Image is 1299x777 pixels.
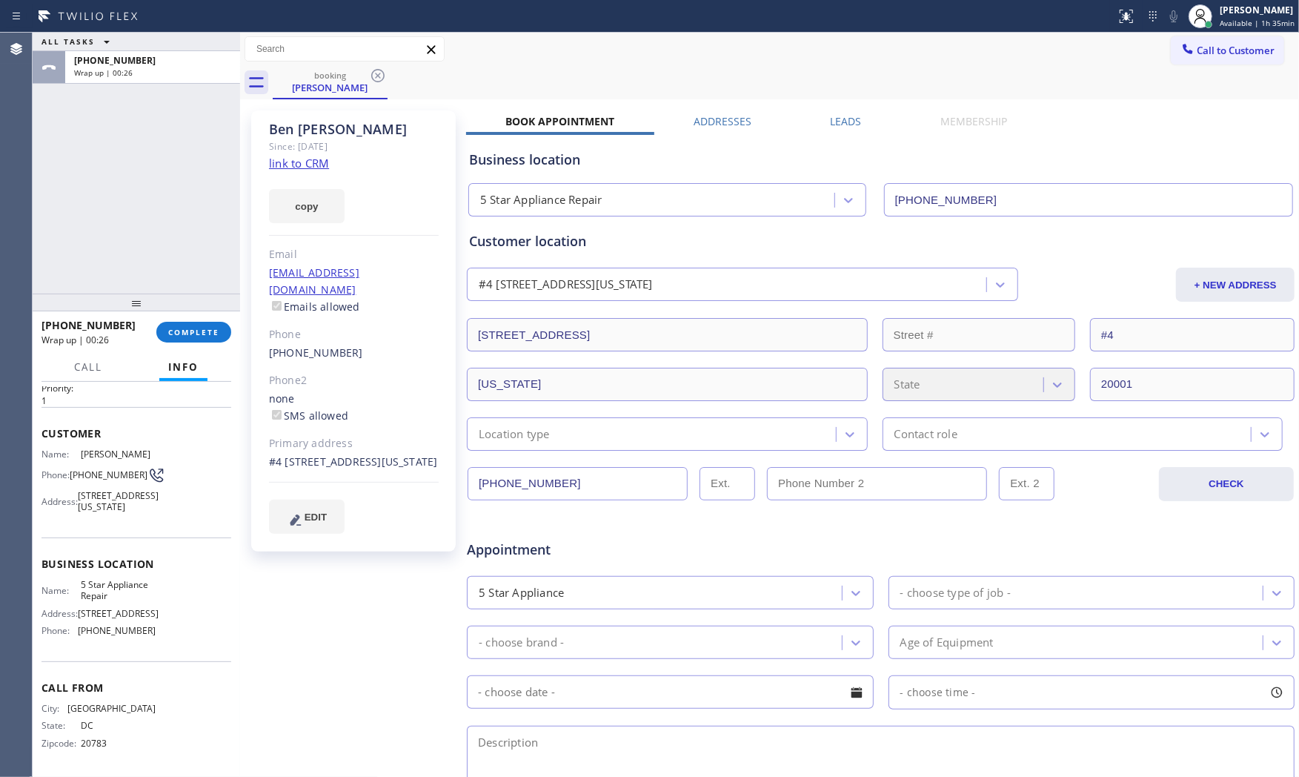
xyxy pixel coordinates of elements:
[41,394,231,407] p: 1
[78,625,156,636] span: [PHONE_NUMBER]
[883,318,1075,351] input: Street #
[1090,368,1295,401] input: ZIP
[41,585,81,596] span: Name:
[41,625,78,636] span: Phone:
[74,360,102,374] span: Call
[41,382,231,394] h2: Priority:
[274,81,386,94] div: [PERSON_NAME]
[41,608,78,619] span: Address:
[274,66,386,98] div: Ben Roberts
[999,467,1054,500] input: Ext. 2
[269,265,359,297] a: [EMAIL_ADDRESS][DOMAIN_NAME]
[159,353,207,382] button: Info
[269,189,345,223] button: copy
[168,360,199,374] span: Info
[78,490,159,513] span: [STREET_ADDRESS][US_STATE]
[269,435,439,452] div: Primary address
[81,720,155,731] span: DC
[81,579,155,602] span: 5 Star Appliance Repair
[894,426,957,443] div: Contact role
[831,114,862,128] label: Leads
[272,301,282,311] input: Emails allowed
[1220,18,1295,28] span: Available | 1h 35min
[41,334,109,346] span: Wrap up | 00:26
[269,345,363,360] a: [PHONE_NUMBER]
[469,150,1292,170] div: Business location
[900,685,976,699] span: - choose time -
[479,277,653,294] div: #4 [STREET_ADDRESS][US_STATE]
[1197,44,1275,57] span: Call to Customer
[469,231,1292,251] div: Customer location
[67,703,156,714] span: [GEOGRAPHIC_DATA]
[41,449,81,460] span: Name:
[269,454,439,471] div: #4 [STREET_ADDRESS][US_STATE]
[41,496,78,507] span: Address:
[479,584,564,601] div: 5 Star Appliance
[41,703,67,714] span: City:
[1220,4,1295,16] div: [PERSON_NAME]
[505,114,614,128] label: Book Appointment
[65,353,111,382] button: Call
[884,183,1294,216] input: Phone Number
[700,467,755,500] input: Ext.
[467,675,874,709] input: - choose date -
[156,322,231,343] button: COMPLETE
[467,540,741,560] span: Appointment
[940,114,1007,128] label: Membership
[479,426,550,443] div: Location type
[479,634,564,651] div: - choose brand -
[274,70,386,81] div: booking
[1090,318,1295,351] input: Apt. #
[1163,6,1184,27] button: Mute
[694,114,751,128] label: Addresses
[41,36,95,47] span: ALL TASKS
[269,372,439,389] div: Phone2
[1159,467,1295,501] button: CHECK
[1171,36,1284,65] button: Call to Customer
[41,469,70,480] span: Phone:
[467,368,868,401] input: City
[70,469,147,480] span: [PHONE_NUMBER]
[468,467,688,500] input: Phone Number
[305,512,327,523] span: EDIT
[767,467,987,500] input: Phone Number 2
[33,33,124,50] button: ALL TASKS
[269,138,439,155] div: Since: [DATE]
[78,608,159,619] span: [STREET_ADDRESS]
[81,449,155,460] span: [PERSON_NAME]
[81,738,155,749] span: 20783
[41,318,136,332] span: [PHONE_NUMBER]
[245,37,444,61] input: Search
[74,67,133,78] span: Wrap up | 00:26
[269,246,439,263] div: Email
[269,409,348,423] label: SMS allowed
[272,410,282,420] input: SMS allowed
[41,738,81,749] span: Zipcode:
[1176,268,1295,302] button: + NEW ADDRESS
[269,156,329,171] a: link to CRM
[41,681,231,695] span: Call From
[467,318,868,351] input: Address
[480,192,602,209] div: 5 Star Appliance Repair
[269,391,439,425] div: none
[168,327,219,337] span: COMPLETE
[74,54,156,67] span: [PHONE_NUMBER]
[41,426,231,440] span: Customer
[41,720,81,731] span: State:
[269,326,439,343] div: Phone
[269,500,345,534] button: EDIT
[269,300,360,314] label: Emails allowed
[900,634,994,651] div: Age of Equipment
[900,584,1011,601] div: - choose type of job -
[269,121,439,138] div: Ben [PERSON_NAME]
[41,557,231,571] span: Business location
